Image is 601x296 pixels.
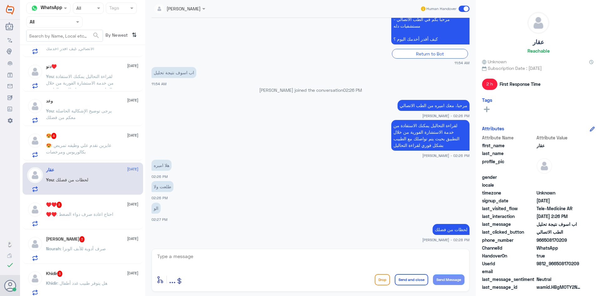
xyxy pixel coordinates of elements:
span: true [537,252,582,259]
h5: Khidir [46,271,63,277]
span: [DATE] [127,97,138,103]
span: Unknown [537,190,582,196]
div: Tags [108,4,119,13]
h5: Nourah Aljasser [46,236,85,242]
span: null [537,268,582,275]
h6: Reachable [527,48,550,54]
span: [PERSON_NAME] - 02:26 PM [422,113,470,118]
span: email [482,268,535,275]
span: First Response Time [500,81,541,87]
p: 4/10/2025, 2:28 PM [433,224,470,235]
button: Send and close [395,274,428,285]
span: [DATE] [127,63,138,69]
span: By Newest [103,30,129,42]
span: last_message [482,221,535,227]
span: 2025-10-04T08:50:19.288Z [537,197,582,204]
span: locale [482,182,535,188]
img: defaultAdmin.png [27,271,43,286]
span: last_message_id [482,284,535,290]
img: defaultAdmin.png [27,133,43,148]
button: ... [169,273,176,287]
i: ⇅ [132,30,137,40]
span: 02:26 PM [152,174,168,179]
img: defaultAdmin.png [27,167,43,183]
p: [PERSON_NAME] joined the conversation [152,87,470,93]
span: 😍 [46,143,51,148]
h5: عقار [46,167,54,173]
span: 02:26 PM [343,87,362,93]
span: : احتاج اعادة صرف دواء الضغط [57,211,113,217]
p: 4/10/2025, 11:54 AM [391,14,470,44]
p: 4/10/2025, 2:27 PM [152,203,161,214]
img: defaultAdmin.png [27,98,43,114]
span: last_name [482,150,535,157]
span: 3 [57,271,63,277]
span: 2025-10-04T11:26:45.9515738Z [537,213,582,220]
span: [PERSON_NAME] - 02:28 PM [422,237,470,242]
span: phone_number [482,237,535,243]
span: Unknown [482,58,506,65]
p: 4/10/2025, 2:26 PM [398,100,470,111]
span: الطب الاتصالي [537,229,582,235]
span: 2 [537,245,582,251]
span: Attribute Value [537,134,582,141]
button: Send Message [433,274,465,285]
span: gender [482,174,535,180]
span: ♥️♥️ [46,211,57,217]
span: null [537,182,582,188]
span: 02:26 PM [152,196,168,200]
span: Khidir [46,280,57,286]
img: Widebot Logo [6,5,14,15]
span: HandoverOn [482,252,535,259]
span: 3 [57,202,62,208]
span: 3 [80,236,85,242]
h5: ♥️♥️ [46,202,62,208]
span: [DATE] [127,201,138,207]
span: : لحظات من فضلك [54,177,88,182]
p: 4/10/2025, 11:54 AM [152,67,196,78]
span: [PERSON_NAME] - 02:26 PM [422,153,470,158]
span: profile_pic [482,158,535,173]
span: search [92,32,100,39]
span: Tele-Medicine AR [537,205,582,212]
span: 4 [51,133,57,139]
span: ... [169,274,176,285]
span: ChannelId [482,245,535,251]
span: first_name [482,142,535,149]
span: [DATE] [127,236,138,241]
input: Search by Name, Local etc… [27,30,103,41]
span: : هل يتوفر طبيب غدد أطفال [57,280,107,286]
img: defaultAdmin.png [528,12,549,34]
h6: Attributes [482,126,504,131]
span: last_visited_flow [482,205,535,212]
span: : يرجى توضيح الإشكالية الحاصلة معكم من فضلك [46,108,112,120]
div: Return to Bot [392,49,468,59]
img: defaultAdmin.png [27,202,43,217]
span: 966508170209 [537,237,582,243]
span: last_clicked_button [482,229,535,235]
span: [DATE] [127,132,138,138]
span: Attribute Name [482,134,535,141]
span: [DATE] [127,270,138,276]
span: : لقراءة التحاليل يمكنك الاستفادة من خدمة الاستشارة الفورية من خلال التطبيق بحيث يتم تواصلك مع ال... [46,74,114,99]
span: : عايزين نقدم علي وظيفه تمريض بكالوريوس ومرخصات [46,143,111,154]
span: 11:54 AM [152,82,167,86]
span: timezone [482,190,535,196]
span: You [46,74,54,79]
span: 0 [537,276,582,283]
span: last_interaction [482,213,535,220]
span: wamid.HBgMOTY2NTA4MTcwMjA5FQIAEhgUMkEyMkJDOTJFRjRFMDRDMkRFQ0QA [537,284,582,290]
p: 4/10/2025, 2:26 PM [391,120,470,151]
span: Human Handover [426,6,456,12]
h5: عقار [533,39,544,46]
span: 9812_966508170209 [537,260,582,267]
span: 02:27 PM [152,217,167,221]
button: search [92,30,100,41]
span: signup_date [482,197,535,204]
span: 11:54 AM [455,60,470,65]
img: defaultAdmin.png [27,236,43,252]
p: 4/10/2025, 2:26 PM [152,181,173,192]
span: عقار [537,142,582,149]
h5: 😍 [46,133,57,139]
i: check [6,261,14,269]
